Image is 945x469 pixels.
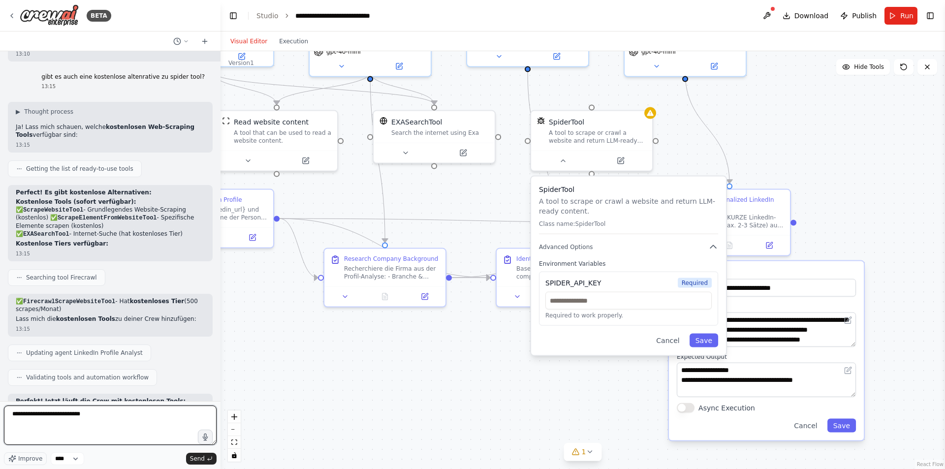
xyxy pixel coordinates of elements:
div: 13:10 [16,50,228,58]
h3: SpiderTool [539,185,718,194]
button: Open in side panel [752,240,786,251]
span: Publish [852,11,877,21]
g: Edge from 5c76be14-8ac3-42dc-8442-60f4550f1a5e to 6ba47739-9d32-4c50-80a5-8ec5db8f33c2 [280,214,662,227]
label: Async Execution [698,403,755,413]
div: EXASearchTool [391,117,442,127]
a: Studio [256,12,279,20]
div: EXASearchToolEXASearchToolSearch the internet using Exa [373,110,496,164]
button: Execution [273,35,314,47]
p: ✅ - Grundlegendes Website-Scraping (kostenlos) ✅ - Spezifische Elemente scrapen (kostenlos) ✅ - I... [16,206,205,238]
div: SPIDER_API_KEY [545,278,601,288]
g: Edge from 4268f52f-eae6-433d-9cbc-aaea9b780668 to 0c9096cd-bc4c-4f30-aec1-34e049ec7c26 [208,72,282,105]
g: Edge from 246ab0df-5a18-4e4b-9ef8-3eb6395921dd to c5589323-6926-462c-a4c6-c55ced291501 [523,72,562,243]
button: Publish [836,7,881,25]
button: Save [827,419,856,433]
label: Environment Variables [539,260,718,268]
img: SpiderTool [537,117,545,125]
strong: Perfekt! Jetzt läuft die Crew mit kostenlosen Tools: [16,398,186,405]
span: Getting the list of ready-to-use tools [26,165,133,173]
a: React Flow attribution [917,462,944,467]
button: Open in side panel [435,147,491,159]
div: Based on the profile and company analysis, identify a specific, concrete scenario where "Jochen" ... [516,265,612,281]
p: Required to work properly. [545,312,712,319]
span: Improve [18,455,42,463]
label: Name [677,269,856,277]
div: Analyze LinkedIn Profile [172,196,242,204]
g: Edge from 2dc2a0e9-ba0b-400b-97a7-67e22296c8eb to c652ba93-a916-4bc0-b89c-1c006de32904 [365,72,439,105]
button: Open in side panel [278,155,333,167]
button: Open in side panel [235,232,269,244]
div: A tool to scrape or crawl a website and return LLM-ready content. [549,129,646,145]
button: toggle interactivity [228,449,241,462]
code: EXASearchTool [23,231,69,238]
span: Run [900,11,913,21]
g: Edge from ca9bf577-f9a1-4585-a42d-6da85cac56e1 to 6ba47739-9d32-4c50-80a5-8ec5db8f33c2 [452,218,662,282]
p: ✅ - Hat (500 scrapes/Monat) [16,298,205,313]
span: Updating agent LinkedIn Profile Analyst [26,349,143,357]
strong: Kostenlose Tools (sofort verfügbar): [16,198,136,205]
strong: Kostenlose Tiers verfügbar: [16,240,108,247]
p: gibt es auch eine kostenlose altenrative zu spider tool? [41,73,205,81]
div: 13:15 [41,83,205,90]
button: No output available [709,240,751,251]
div: Recherchiere die Firma aus der Profil-Analyse: - Branche & Geschäftsmodell - Mitarbeiteranzahl (k... [344,265,440,281]
div: SpiderTool [549,117,584,127]
div: SpiderToolSpiderToolA tool to scrape or crawl a website and return LLM-ready content.SpiderToolA ... [530,110,653,172]
div: Identify Jochen Use Case [516,255,590,263]
div: ScrapeWebsiteToolRead website contentA tool that can be used to read a website content. [215,110,338,172]
span: gpt-4o-mini [641,48,676,56]
img: EXASearchTool [379,117,387,125]
div: Search the internet using Exa [391,129,489,137]
button: zoom in [228,410,241,423]
p: A tool to scrape or crawl a website and return LLM-ready content. [539,196,718,216]
div: BETA [87,10,111,22]
span: Validating tools and automation workflow [26,374,149,381]
div: Identify Jochen Use CaseBased on the profile and company analysis, identify a specific, concrete ... [496,248,619,308]
div: Analysiere {linkedin_url} und extrahiere: - Name der Person - Aktuelle Position & Firma - Letzten... [172,206,267,221]
p: Lass mich die zu deiner Crew hinzufügen: [16,315,205,323]
img: ScrapeWebsiteTool [222,117,230,125]
div: Create Personalized LinkedIn MessageErstelle eine KURZE LinkedIn-Nachricht (max. 2-3 Sätze) auf D... [668,189,791,256]
button: Visual Editor [224,35,273,47]
strong: kostenloses Tier [129,298,184,305]
p: Class name: SpiderTool [539,220,718,228]
div: Analyze LinkedIn ProfileAnalysiere {linkedin_url} und extrahiere: - Name der Person - Aktuelle Po... [151,189,274,249]
div: 13:15 [16,141,205,149]
code: ScrapeElementFromWebsiteTool [58,215,157,221]
span: 1 [582,447,586,457]
button: Save [690,334,718,347]
span: gpt-4o-mini [326,48,361,56]
label: Expected Output [677,353,856,361]
div: 13:15 [16,325,205,333]
button: Improve [4,452,47,465]
span: Advanced Options [539,243,593,251]
button: Send [186,453,217,465]
button: Start a new chat [197,35,213,47]
strong: Perfect! Es gibt kostenlose Alternativen: [16,189,152,196]
button: Open in side panel [371,61,427,72]
button: Advanced Options [539,242,718,252]
code: ScrapeWebsiteTool [23,207,83,214]
button: Open in editor [842,365,854,376]
button: Download [779,7,833,25]
button: Show right sidebar [923,9,937,23]
code: FirecrawlScrapeWebsiteTool [23,298,115,305]
div: 13:15 [16,250,205,257]
span: Thought process [24,108,73,116]
g: Edge from a9474a19-fb76-4c2c-a1b2-30529cabd209 to 6ba47739-9d32-4c50-80a5-8ec5db8f33c2 [680,72,734,184]
label: Description [677,303,856,311]
button: Open in side panel [686,61,742,72]
span: Hide Tools [854,63,884,71]
strong: kostenlosen Web-Scraping Tools [16,124,194,138]
span: Required [678,278,712,288]
g: Edge from 2dc2a0e9-ba0b-400b-97a7-67e22296c8eb to ca9bf577-f9a1-4585-a42d-6da85cac56e1 [365,72,390,243]
button: Hide left sidebar [226,9,240,23]
button: Open in side panel [529,51,584,63]
p: Ja! Lass mich schauen, welche verfügbar sind: [16,124,205,139]
button: fit view [228,436,241,449]
button: Hide Tools [836,59,890,75]
div: Create Personalized LinkedIn Message [689,196,784,212]
div: React Flow controls [228,410,241,462]
g: Edge from 4268f52f-eae6-433d-9cbc-aaea9b780668 to c652ba93-a916-4bc0-b89c-1c006de32904 [208,72,439,105]
button: Click to speak your automation idea [198,430,213,444]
